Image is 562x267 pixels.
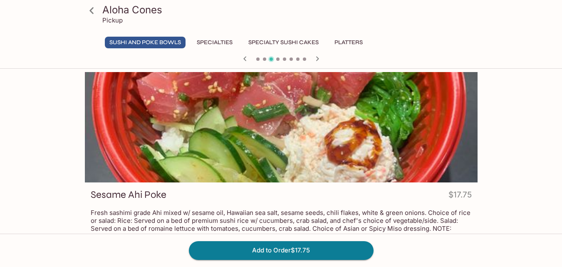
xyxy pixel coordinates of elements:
button: Sushi and Poke Bowls [105,37,186,48]
button: Specialties [192,37,237,48]
button: Add to Order$17.75 [189,241,374,260]
p: Fresh sashimi grade Ahi mixed w/ sesame oil, Hawaiian sea salt, sesame seeds, chili flakes, white... [91,209,472,248]
h3: Sesame Ahi Poke [91,188,166,201]
button: Platters [330,37,367,48]
p: Pickup [102,16,123,24]
button: Specialty Sushi Cakes [244,37,323,48]
h4: $17.75 [448,188,472,205]
h3: Aloha Cones [102,3,474,16]
div: Sesame Ahi Poke [85,72,478,182]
